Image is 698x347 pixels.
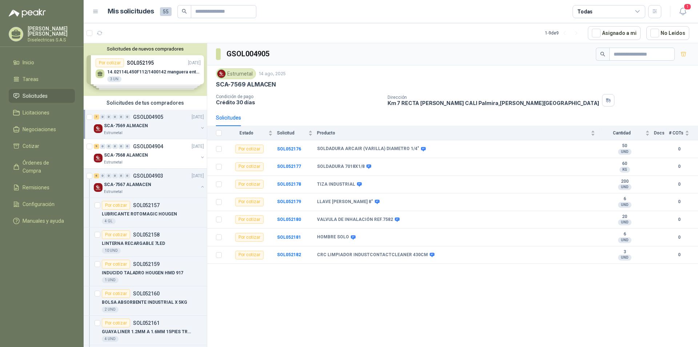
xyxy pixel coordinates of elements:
[94,142,205,165] a: 9 0 0 0 0 0 GSOL004904[DATE] Company LogoSCA-7568 ALAMCENEstrumetal
[618,237,631,243] div: UND
[618,219,631,225] div: UND
[277,252,301,257] a: SOL052182
[277,126,317,140] th: Solicitud
[599,161,650,167] b: 60
[94,114,99,120] div: 7
[235,180,264,189] div: Por cotizar
[23,217,64,225] span: Manuales y ayuda
[104,181,151,188] p: SCA-7567 ALAMACEN
[235,198,264,206] div: Por cotizar
[545,27,582,39] div: 1 - 9 de 9
[277,199,301,204] a: SOL052179
[84,96,207,110] div: Solicitudes de tus compradores
[23,183,49,191] span: Remisiones
[277,130,307,136] span: Solicitud
[599,126,654,140] th: Cantidad
[104,189,123,195] p: Estrumetal
[94,124,103,133] img: Company Logo
[669,181,689,188] b: 0
[388,95,599,100] p: Dirección
[588,26,641,40] button: Asignado a mi
[600,52,605,57] span: search
[618,202,631,208] div: UND
[599,249,650,255] b: 3
[106,144,112,149] div: 0
[9,72,75,86] a: Tareas
[669,234,689,241] b: 0
[28,38,75,42] p: Diselectricas S.A.S
[676,5,689,18] button: 1
[577,8,593,16] div: Todas
[102,270,183,277] p: INDUCIDO TALADRO HOUGEN HMD 917
[669,251,689,258] b: 0
[133,291,160,296] p: SOL052160
[102,336,119,342] div: 4 UND
[9,122,75,136] a: Negociaciones
[9,214,75,228] a: Manuales y ayuda
[599,143,650,149] b: 50
[9,89,75,103] a: Solicitudes
[599,196,650,202] b: 6
[235,215,264,224] div: Por cotizar
[599,130,644,136] span: Cantidad
[119,114,124,120] div: 0
[133,232,160,237] p: SOL052158
[216,81,276,88] p: SCA-7569 ALMACEN
[317,146,419,152] b: SOLDADURA ARCAIR (VARILLA) DIAMETRO 1/4"
[192,114,204,121] p: [DATE]
[102,299,187,306] p: BOLSA ABSORBENTE INDUSTRIAL X 5KG
[277,235,301,240] b: SOL052181
[84,198,207,227] a: Por cotizarSOL052157LUBRICANTE ROTOMAGIC HOUGEN4 GL
[84,43,207,96] div: Solicitudes de nuevos compradoresPor cotizarSOL052195[DATE] 14.02114L450F112/1400142 manguera ent...
[9,197,75,211] a: Configuración
[277,164,301,169] b: SOL052177
[100,144,105,149] div: 0
[618,184,631,190] div: UND
[23,200,55,208] span: Configuración
[216,99,382,105] p: Crédito 30 días
[9,156,75,178] a: Órdenes de Compra
[102,201,130,210] div: Por cotizar
[133,203,160,208] p: SOL052157
[112,144,118,149] div: 0
[216,114,241,122] div: Solicitudes
[94,183,103,192] img: Company Logo
[23,125,56,133] span: Negociaciones
[94,144,99,149] div: 9
[226,48,270,60] h3: GSOL004905
[94,154,103,162] img: Company Logo
[669,146,689,153] b: 0
[277,217,301,222] a: SOL052180
[317,252,428,258] b: CRC LIMPIADOR INDUSTCONTACTCLEANER 430CM
[112,173,118,178] div: 0
[9,56,75,69] a: Inicio
[84,286,207,316] a: Por cotizarSOL052160BOLSA ABSORBENTE INDUSTRIAL X 5KG2 UND
[102,277,119,283] div: 1 UND
[84,257,207,286] a: Por cotizarSOL052159INDUCIDO TALADRO HOUGEN HMD 9171 UND
[28,26,75,36] p: [PERSON_NAME] [PERSON_NAME]
[104,122,148,129] p: SCA-7569 ALMACEN
[87,46,204,52] button: Solicitudes de nuevos compradores
[94,113,205,136] a: 7 0 0 0 0 0 GSOL004905[DATE] Company LogoSCA-7569 ALMACENEstrumetal
[599,179,650,185] b: 200
[599,214,650,220] b: 20
[618,149,631,155] div: UND
[94,172,205,195] a: 6 0 0 0 0 0 GSOL004903[DATE] Company LogoSCA-7567 ALAMACENEstrumetal
[119,173,124,178] div: 0
[388,100,599,106] p: Km 7 RECTA [PERSON_NAME] CALI Palmira , [PERSON_NAME][GEOGRAPHIC_DATA]
[683,3,691,10] span: 1
[133,320,160,326] p: SOL052161
[133,173,163,178] p: GSOL004903
[654,126,669,140] th: Docs
[84,316,207,345] a: Por cotizarSOL052161GUAYA LINER 1.2MM A 1.6MM 15PIES TREGASK4 UND
[317,126,599,140] th: Producto
[133,144,163,149] p: GSOL004904
[133,262,160,267] p: SOL052159
[102,240,165,247] p: LINTERNA RECARGABLE 7LED
[317,164,365,170] b: SOLDADURA 7018X1/8
[317,217,393,223] b: VALVULA DE INHALACIÓN REF.7582
[23,75,39,83] span: Tareas
[160,7,172,16] span: 55
[94,173,99,178] div: 6
[106,173,112,178] div: 0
